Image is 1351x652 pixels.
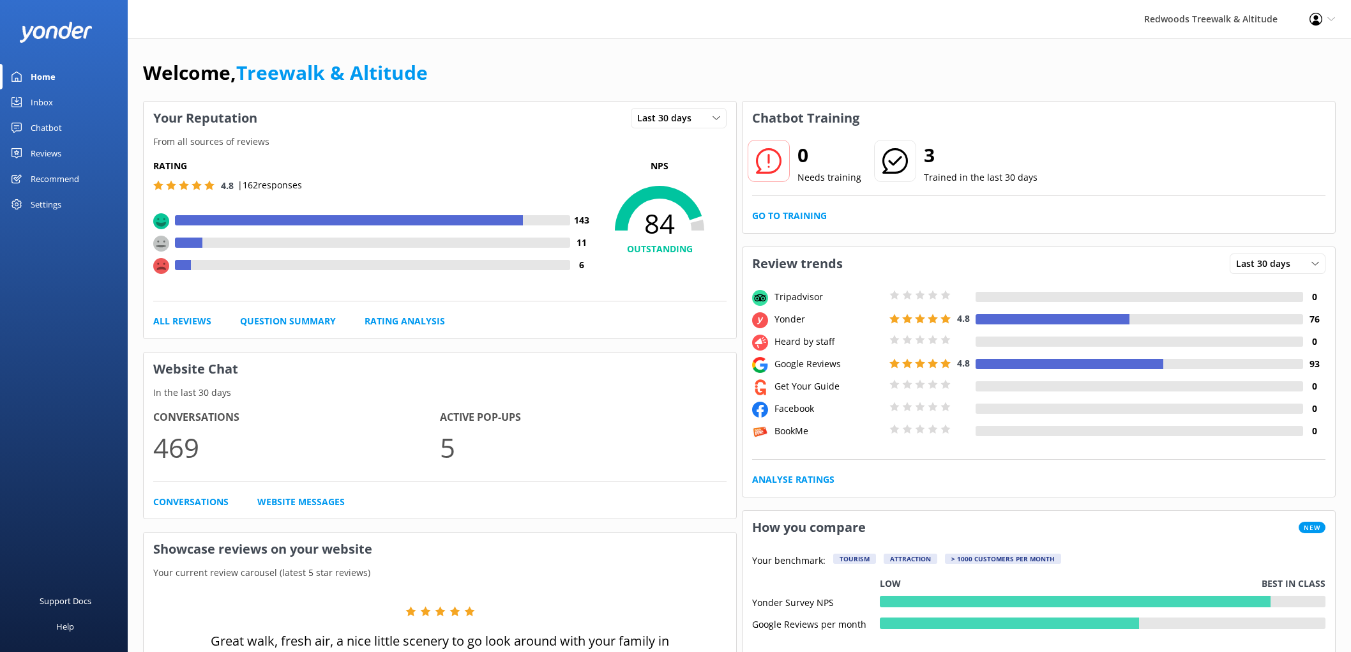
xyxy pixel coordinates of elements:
div: Recommend [31,166,79,192]
div: Home [31,64,56,89]
a: Go to Training [752,209,827,223]
a: Analyse Ratings [752,473,834,487]
p: Needs training [797,171,861,185]
h4: 143 [570,213,592,227]
div: Chatbot [31,115,62,140]
span: 84 [592,208,727,239]
span: Last 30 days [637,111,699,125]
p: Your current review carousel (latest 5 star reviews) [144,566,736,580]
div: Support Docs [40,588,91,614]
h1: Welcome, [143,57,428,88]
h3: Review trends [743,247,852,280]
p: Best in class [1262,577,1325,591]
p: 469 [153,426,440,469]
h2: 3 [924,140,1038,171]
div: Heard by staff [771,335,886,349]
p: | 162 responses [238,178,302,192]
h3: Website Chat [144,353,736,386]
h3: How you compare [743,511,875,544]
img: yonder-white-logo.png [19,22,93,43]
p: Trained in the last 30 days [924,171,1038,185]
div: Tripadvisor [771,290,886,304]
div: Facebook [771,402,886,416]
a: Website Messages [257,495,345,509]
p: From all sources of reviews [144,135,736,149]
h4: 11 [570,236,592,250]
h4: Conversations [153,409,440,426]
a: Question Summary [240,314,336,328]
h4: 0 [1303,335,1325,349]
div: Yonder [771,312,886,326]
h4: 76 [1303,312,1325,326]
p: Low [880,577,901,591]
a: Rating Analysis [365,314,445,328]
h4: Active Pop-ups [440,409,727,426]
p: 5 [440,426,727,469]
div: Settings [31,192,61,217]
div: Help [56,614,74,639]
div: Google Reviews per month [752,618,880,629]
span: New [1299,522,1325,533]
h4: OUTSTANDING [592,242,727,256]
h4: 0 [1303,379,1325,393]
p: In the last 30 days [144,386,736,400]
h2: 0 [797,140,861,171]
div: Get Your Guide [771,379,886,393]
h4: 0 [1303,402,1325,416]
h3: Your Reputation [144,102,267,135]
div: Attraction [884,554,937,564]
div: Yonder Survey NPS [752,596,880,607]
h4: 0 [1303,424,1325,438]
span: Last 30 days [1236,257,1298,271]
span: 4.8 [957,312,970,324]
div: BookMe [771,424,886,438]
div: > 1000 customers per month [945,554,1061,564]
a: Treewalk & Altitude [236,59,428,86]
div: Tourism [833,554,876,564]
span: 4.8 [221,179,234,192]
div: Google Reviews [771,357,886,371]
a: Conversations [153,495,229,509]
a: All Reviews [153,314,211,328]
div: Inbox [31,89,53,115]
h3: Showcase reviews on your website [144,533,736,566]
h5: Rating [153,159,592,173]
h3: Chatbot Training [743,102,869,135]
h4: 93 [1303,357,1325,371]
span: 4.8 [957,357,970,369]
p: NPS [592,159,727,173]
h4: 6 [570,258,592,272]
p: Your benchmark: [752,554,826,569]
h4: 0 [1303,290,1325,304]
div: Reviews [31,140,61,166]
